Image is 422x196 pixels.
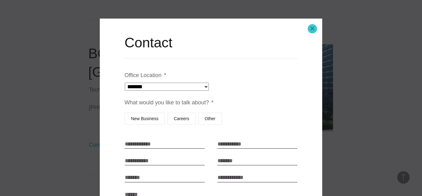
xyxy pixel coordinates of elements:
h2: Contact [124,33,298,52]
label: What would you like to talk about? [124,99,213,106]
label: Other [198,113,222,124]
label: Careers [167,113,196,124]
label: New Business [124,113,165,124]
label: Office Location [124,72,166,79]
